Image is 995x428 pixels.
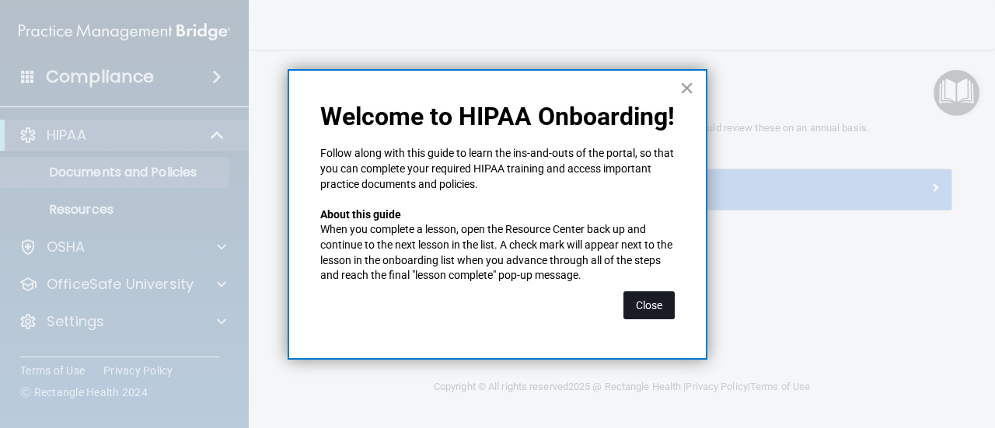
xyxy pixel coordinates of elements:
[320,222,675,283] p: When you complete a lesson, open the Resource Center back up and continue to the next lesson in t...
[320,146,675,192] p: Follow along with this guide to learn the ins-and-outs of the portal, so that you can complete yo...
[320,102,675,131] p: Welcome to HIPAA Onboarding!
[623,291,675,319] button: Close
[320,208,401,221] strong: About this guide
[679,75,694,100] button: Close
